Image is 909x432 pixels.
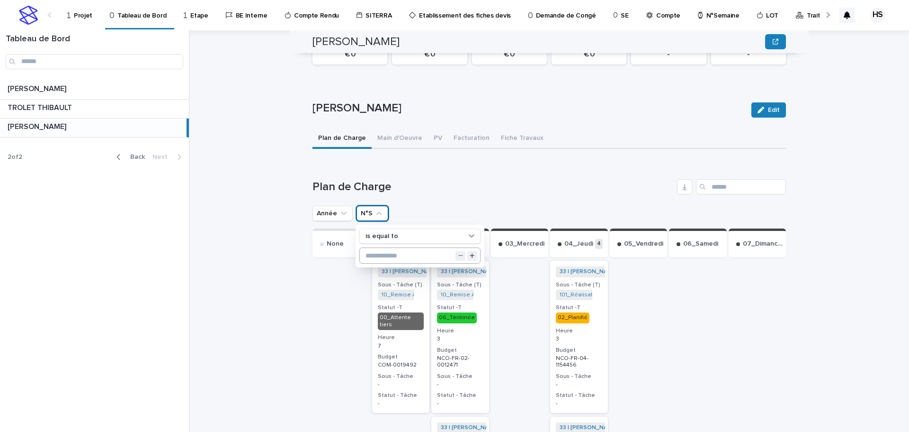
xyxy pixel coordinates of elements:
button: Next [149,153,189,161]
button: Back [109,153,149,161]
h3: Statut -T [378,304,424,312]
button: Main d'Oeuvre [372,129,428,149]
button: Année [312,206,353,221]
p: is equal to [365,232,398,240]
button: Plan de Charge [312,129,372,149]
h3: Heure [437,327,483,335]
button: Fiche Travaux [495,129,549,149]
p: € 0 [478,50,541,59]
p: NCO-FR-02-0012471 [437,355,483,369]
h2: [PERSON_NAME] [312,35,400,49]
a: 10_Remise APD_NCO-0008504 [382,292,467,298]
p: € 0 [398,50,461,59]
span: Next [152,154,173,160]
p: 3 [556,336,602,342]
div: 00_Attente tiers [378,313,424,330]
p: - [378,381,424,388]
span: Edit [768,107,780,113]
a: 33 | [PERSON_NAME] | 2025 Sous - Tâche (T)101_Réalisation VIC_NCO-FR-04-1154456 Statut -T02_Plani... [550,261,608,413]
h3: Sous - Tâche (T) [437,281,483,289]
p: - [556,400,602,407]
h3: Statut - Tâche [378,392,424,399]
a: 33 | [PERSON_NAME] | 2025 [560,424,636,431]
a: 10_Remise APD_NCO-FR-02-0012471 [441,292,540,298]
h3: Statut - Tâche [556,392,602,399]
button: Facturation [448,129,495,149]
div: 06_Terminée [437,313,477,323]
p: 06_Samedi [683,240,718,248]
h3: Heure [378,334,424,341]
p: - [378,400,424,407]
h3: Heure [556,327,602,335]
a: 33 | [PERSON_NAME] | 2025 Sous - Tâche (T)10_Remise APD_NCO-FR-02-0012471 Statut -T06_TerminéeHeu... [431,261,489,413]
p: None [327,240,344,248]
p: TROLET THIBAULT [8,101,74,112]
p: 3 [437,336,483,342]
p: [PERSON_NAME] [312,101,744,115]
div: HS [870,8,885,23]
a: 33 | [PERSON_NAME] | 2025 [441,268,517,275]
img: stacker-logo-s-only.png [19,6,38,25]
p: 07_Dimanche [743,240,783,248]
h3: Statut - Tâche [437,392,483,399]
p: COM-0019492 [378,362,424,368]
div: 02_Planifié [556,313,589,323]
p: - [556,381,602,388]
p: 05_Vendredi [624,240,663,248]
input: Search [6,54,183,69]
button: Increment value [467,251,477,261]
h3: Sous - Tâche [437,373,483,380]
span: Back [125,154,145,160]
h3: Statut -T [437,304,483,312]
a: 101_Réalisation VIC_NCO-FR-04-1154456 [560,292,668,298]
p: - [637,50,700,59]
p: [PERSON_NAME] [8,83,68,93]
h1: Tableau de Bord [6,34,183,45]
h3: Budget [378,353,424,361]
button: Decrement value [455,251,465,261]
h3: Budget [437,347,483,354]
p: 03_Mercredi [505,240,544,248]
p: - [437,400,483,407]
a: 33 | [PERSON_NAME] | 2025 Sous - Tâche (T)10_Remise APD_NCO-0008504 Statut -T00_Attente tiersHeur... [372,261,430,413]
h3: Sous - Tâche (T) [556,281,602,289]
a: 33 | [PERSON_NAME] | 2025 [560,268,636,275]
button: Edit [751,102,786,118]
h1: Plan de Charge [312,180,673,194]
h3: Statut -T [556,304,602,312]
a: 33 | [PERSON_NAME] | 2025 [382,268,458,275]
p: € 0 [318,50,382,59]
h3: Sous - Tâche [556,373,602,380]
p: - [717,50,780,59]
h3: Sous - Tâche [378,373,424,380]
p: € 0 [557,50,621,59]
p: - [437,381,483,388]
p: 04_Jeudi [564,240,593,248]
button: N°S [356,206,388,221]
p: 7 [378,343,424,349]
h3: Sous - Tâche (T) [378,281,424,289]
p: 4 [595,239,603,249]
button: PV [428,129,448,149]
a: 33 | [PERSON_NAME] | 2025 [441,424,517,431]
p: NCO-FR-04-1154456 [556,355,602,369]
input: Search [696,179,786,194]
h3: Budget [556,347,602,354]
p: [PERSON_NAME] [8,120,68,131]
